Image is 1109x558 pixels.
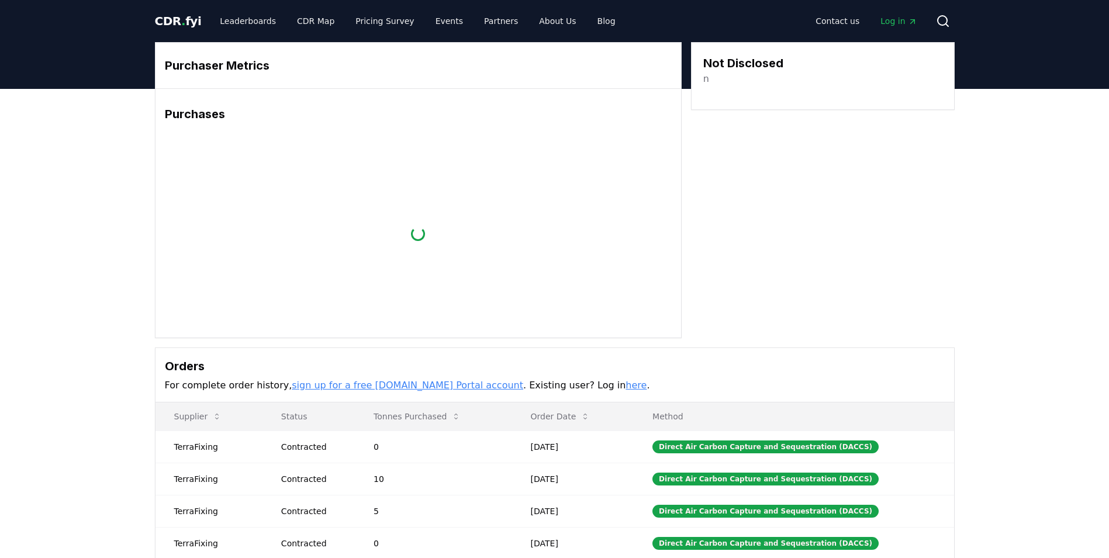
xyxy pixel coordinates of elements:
[155,13,202,29] a: CDR.fyi
[475,11,527,32] a: Partners
[643,411,944,422] p: Method
[210,11,624,32] nav: Main
[346,11,423,32] a: Pricing Survey
[806,11,926,32] nav: Main
[281,505,346,517] div: Contracted
[288,11,344,32] a: CDR Map
[155,14,202,28] span: CDR fyi
[165,357,945,375] h3: Orders
[281,538,346,549] div: Contracted
[355,430,512,463] td: 0
[364,405,470,428] button: Tonnes Purchased
[156,495,262,527] td: TerraFixing
[626,380,647,391] a: here
[411,227,425,241] div: loading
[703,72,709,86] a: n
[272,411,346,422] p: Status
[512,495,634,527] td: [DATE]
[588,11,625,32] a: Blog
[165,105,672,123] h3: Purchases
[210,11,285,32] a: Leaderboards
[156,430,262,463] td: TerraFixing
[512,463,634,495] td: [DATE]
[281,473,346,485] div: Contracted
[165,378,945,392] p: For complete order history, . Existing user? Log in .
[652,505,879,518] div: Direct Air Carbon Capture and Sequestration (DACCS)
[165,405,232,428] button: Supplier
[652,537,879,550] div: Direct Air Carbon Capture and Sequestration (DACCS)
[703,54,783,72] h3: Not Disclosed
[355,495,512,527] td: 5
[165,57,672,74] h3: Purchaser Metrics
[806,11,869,32] a: Contact us
[355,463,512,495] td: 10
[652,473,879,485] div: Direct Air Carbon Capture and Sequestration (DACCS)
[530,11,585,32] a: About Us
[181,14,185,28] span: .
[652,440,879,453] div: Direct Air Carbon Capture and Sequestration (DACCS)
[426,11,472,32] a: Events
[521,405,600,428] button: Order Date
[156,463,262,495] td: TerraFixing
[512,430,634,463] td: [DATE]
[281,441,346,453] div: Contracted
[871,11,926,32] a: Log in
[292,380,523,391] a: sign up for a free [DOMAIN_NAME] Portal account
[880,15,917,27] span: Log in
